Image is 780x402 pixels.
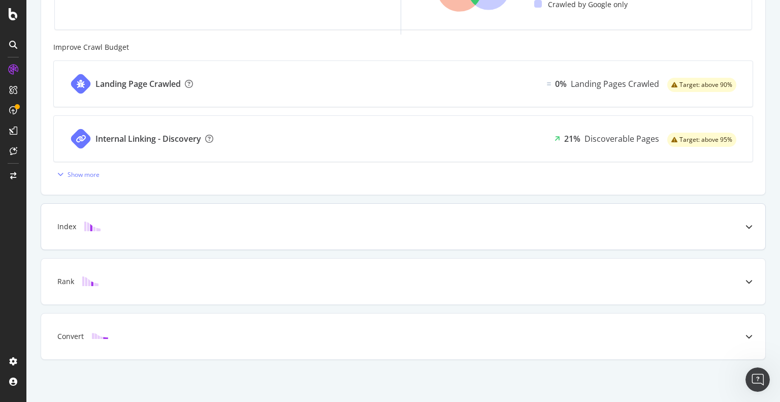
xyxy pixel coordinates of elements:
div: Index [57,222,76,232]
a: Internal Linking - Discovery21%Discoverable Pageswarning label [53,115,753,162]
img: block-icon [84,222,101,231]
div: warning label [667,78,736,92]
button: Show more [53,166,100,182]
img: Equal [547,82,551,85]
div: 21% [564,133,580,145]
div: Improve Crawl Budget [53,42,753,52]
span: Target: above 95% [679,137,732,143]
div: Rank [57,276,74,287]
div: 0% [555,78,567,90]
iframe: Intercom live chat [745,367,770,392]
div: Discoverable Pages [584,133,659,145]
a: Landing Page CrawledEqual0%Landing Pages Crawledwarning label [53,60,753,107]
div: Landing Page Crawled [95,78,181,90]
div: warning label [667,133,736,147]
img: block-icon [82,276,99,286]
div: Convert [57,331,84,342]
img: block-icon [92,331,108,341]
span: Target: above 90% [679,82,732,88]
div: Show more [68,170,100,179]
div: Landing Pages Crawled [571,78,659,90]
div: Internal Linking - Discovery [95,133,201,145]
